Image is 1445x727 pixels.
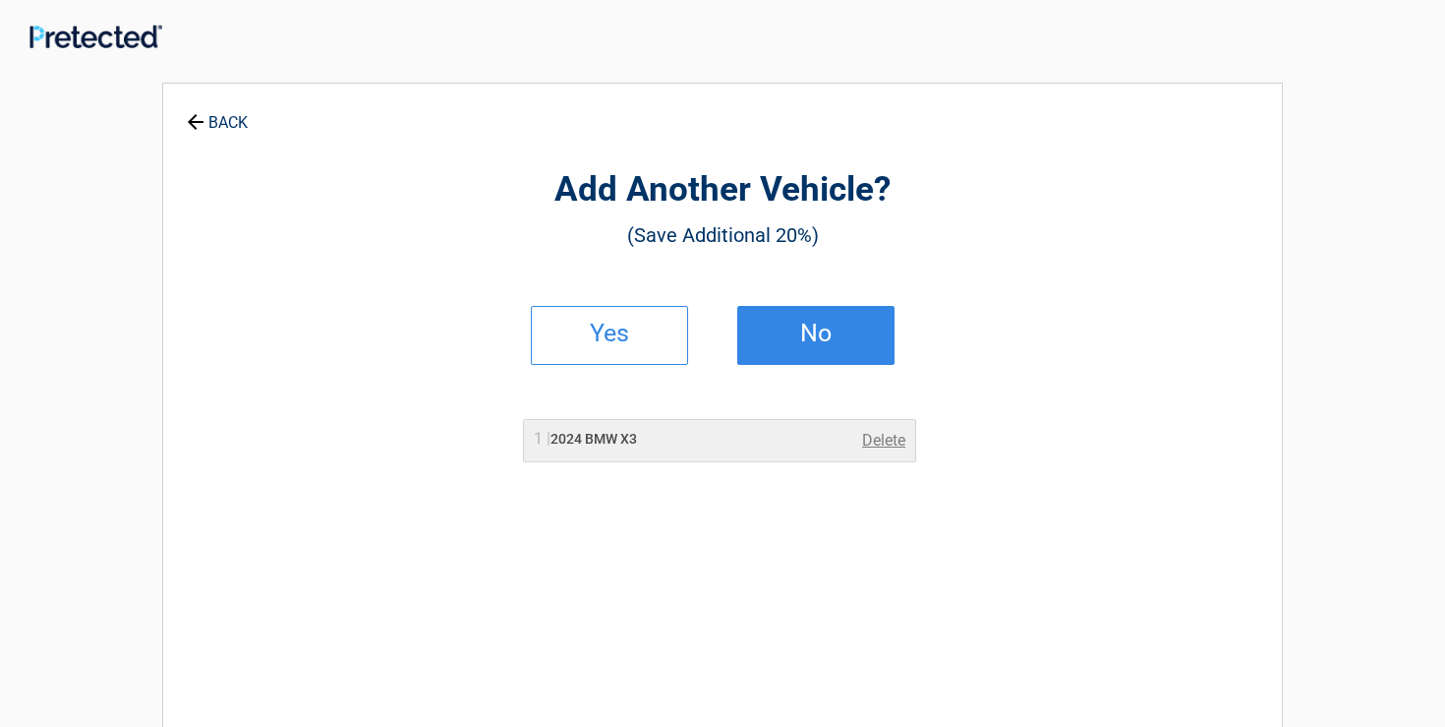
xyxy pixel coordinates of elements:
h2: Yes [551,327,667,340]
a: Delete [862,429,905,453]
h2: No [758,327,874,340]
h2: Add Another Vehicle? [271,167,1174,213]
span: 1 | [534,429,550,448]
img: Main Logo [29,25,162,48]
h2: 2024 BMW X3 [534,429,637,450]
h3: (Save Additional 20%) [271,218,1174,252]
a: BACK [183,96,252,131]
